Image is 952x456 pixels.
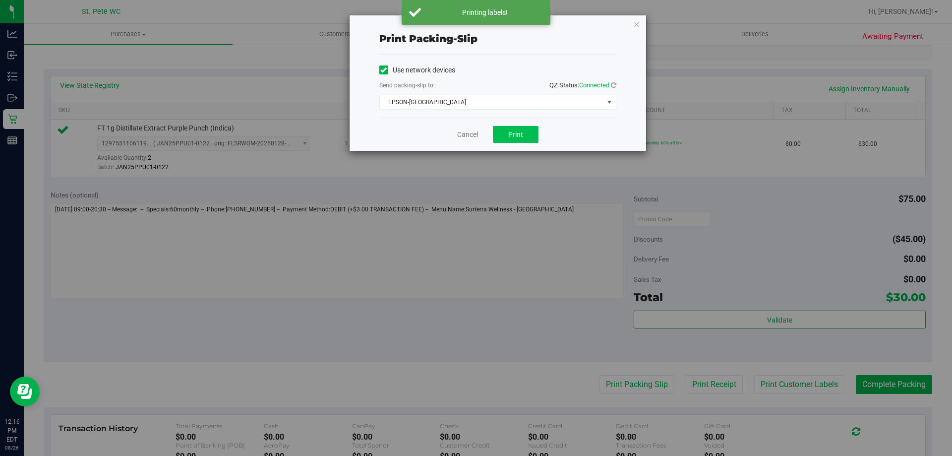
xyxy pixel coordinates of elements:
[426,7,543,17] div: Printing labels!
[457,130,478,140] a: Cancel
[493,126,538,143] button: Print
[379,81,435,90] label: Send packing-slip to:
[379,65,455,75] label: Use network devices
[579,81,609,89] span: Connected
[379,33,477,45] span: Print packing-slip
[508,130,523,138] span: Print
[380,95,603,109] span: EPSON-[GEOGRAPHIC_DATA]
[549,81,616,89] span: QZ Status:
[603,95,615,109] span: select
[10,377,40,406] iframe: Resource center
